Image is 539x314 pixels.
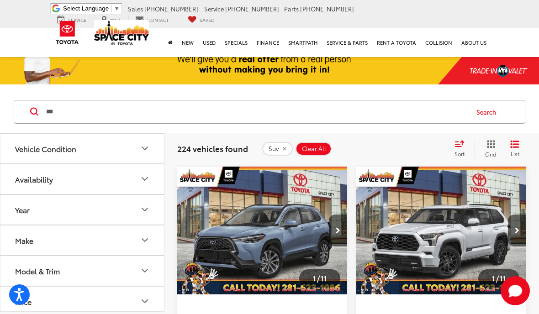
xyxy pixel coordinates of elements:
div: Availability [15,175,53,183]
span: Suv [269,145,279,152]
div: Vehicle Condition [139,143,150,154]
div: Make [15,236,33,245]
span: Service [68,16,86,23]
div: 2024 Toyota Corolla Cross XLE 0 [177,167,348,294]
a: Rent a Toyota [372,28,421,57]
button: MakeMake [0,225,165,255]
span: [PHONE_NUMBER] [225,5,279,13]
span: [PHONE_NUMBER] [300,5,354,13]
div: Year [15,205,30,214]
div: Vehicle Condition [15,144,76,153]
a: 2024 Toyota Corolla Cross XLE2024 Toyota Corolla Cross XLE2024 Toyota Corolla Cross XLE2024 Toyot... [177,167,348,294]
button: Next image [508,215,526,246]
img: Space City Toyota [94,20,149,45]
button: Toggle Chat Window [501,276,530,305]
span: Grid [485,150,497,158]
button: Model & TrimModel & Trim [0,256,165,286]
div: Price [139,296,150,307]
button: Grid View [475,140,503,158]
span: ​ [111,5,111,12]
span: / [495,275,500,282]
span: 224 vehicles found [177,143,248,154]
a: SmartPath [284,28,322,57]
span: 11 [500,273,506,283]
span: Select Language [63,5,109,12]
div: Price [15,297,32,306]
svg: Start Chat [501,276,530,305]
a: About Us [457,28,491,57]
button: Search [468,100,509,123]
button: Next image [329,215,347,246]
a: Service [50,15,93,25]
span: 1 [313,273,316,283]
span: Parts [284,5,299,13]
img: 2025 Toyota Sequoia Platinum [356,167,527,295]
button: Clear All [296,142,332,156]
div: Availability [139,173,150,184]
span: Clear All [302,145,326,152]
button: Select sort value [450,140,475,158]
div: 2025 Toyota Sequoia Platinum 0 [356,167,527,294]
button: remove Suv [262,142,293,156]
a: My Saved Vehicles [181,15,222,25]
span: Sort [454,150,465,157]
a: Service & Parts [322,28,372,57]
span: / [316,275,321,282]
div: Model & Trim [15,267,60,275]
div: Make [139,235,150,246]
img: Toyota [50,18,85,47]
button: YearYear [0,195,165,225]
span: Contact [147,16,169,23]
span: [PHONE_NUMBER] [144,5,198,13]
a: Used [198,28,220,57]
span: Sales [128,5,143,13]
img: 2024 Toyota Corolla Cross XLE [177,167,348,295]
a: 2025 Toyota Sequoia Platinum2025 Toyota Sequoia Platinum2025 Toyota Sequoia Platinum2025 Toyota S... [356,167,527,294]
a: Map [95,15,127,25]
span: Service [204,5,224,13]
a: Collision [421,28,457,57]
span: Map [110,16,120,23]
span: List [510,150,519,157]
a: Contact [128,15,175,25]
a: New [177,28,198,57]
span: 11 [321,273,327,283]
button: Vehicle ConditionVehicle Condition [0,134,165,163]
button: AvailabilityAvailability [0,164,165,194]
span: 1 [492,273,495,283]
a: Select Language​ [63,5,120,12]
span: Saved [200,16,215,23]
button: List View [503,140,526,158]
input: Search by Make, Model, or Keyword [45,101,468,123]
div: Year [139,204,150,215]
span: ▼ [114,5,120,12]
a: Finance [252,28,284,57]
a: Home [164,28,177,57]
a: Specials [220,28,252,57]
div: Model & Trim [139,265,150,276]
